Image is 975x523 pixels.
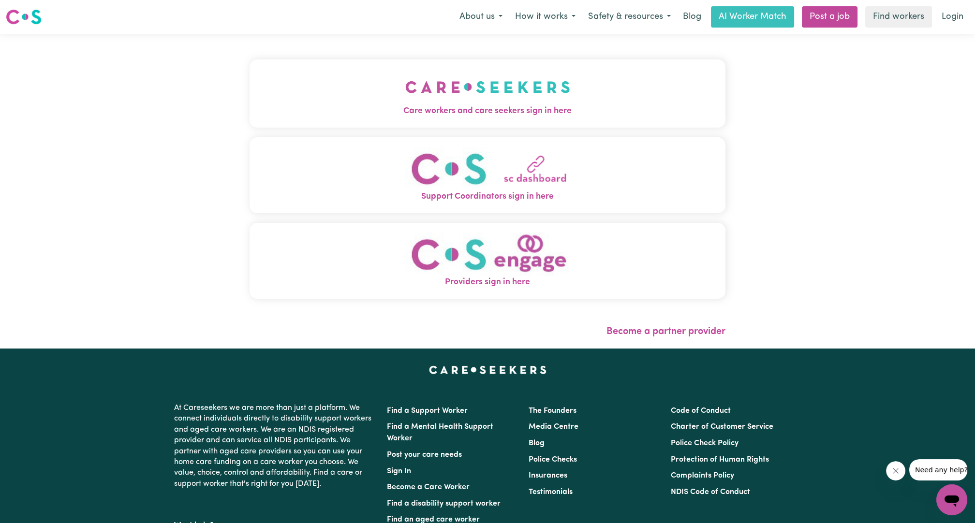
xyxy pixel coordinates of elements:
iframe: Close message [886,461,905,480]
a: The Founders [529,407,576,415]
a: Find workers [865,6,932,28]
button: How it works [509,7,582,27]
span: Providers sign in here [250,276,725,289]
iframe: Message from company [909,459,967,480]
iframe: Button to launch messaging window [936,484,967,515]
a: Testimonials [529,488,573,496]
a: Login [936,6,969,28]
button: Care workers and care seekers sign in here [250,59,725,127]
a: Find a Support Worker [387,407,468,415]
a: Charter of Customer Service [671,423,773,431]
a: Insurances [529,472,567,479]
p: At Careseekers we are more than just a platform. We connect individuals directly to disability su... [174,399,375,493]
a: Code of Conduct [671,407,731,415]
span: Support Coordinators sign in here [250,190,725,203]
a: Careseekers logo [6,6,42,28]
a: Blog [677,6,707,28]
a: AI Worker Match [711,6,794,28]
button: Support Coordinators sign in here [250,137,725,213]
a: Complaints Policy [671,472,734,479]
span: Care workers and care seekers sign in here [250,105,725,117]
a: Find a disability support worker [387,500,501,508]
a: Blog [529,439,545,447]
a: Become a Care Worker [387,483,470,491]
a: Careseekers home page [429,366,547,374]
a: Post your care needs [387,451,462,459]
a: NDIS Code of Conduct [671,488,750,496]
a: Become a partner provider [606,327,725,336]
img: Careseekers logo [6,8,42,26]
a: Protection of Human Rights [671,456,769,464]
button: About us [453,7,509,27]
a: Sign In [387,467,411,475]
span: Need any help? [6,7,59,15]
button: Safety & resources [582,7,677,27]
a: Find a Mental Health Support Worker [387,423,493,442]
a: Police Check Policy [671,439,739,447]
button: Providers sign in here [250,223,725,299]
a: Police Checks [529,456,577,464]
a: Media Centre [529,423,578,431]
a: Post a job [802,6,857,28]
